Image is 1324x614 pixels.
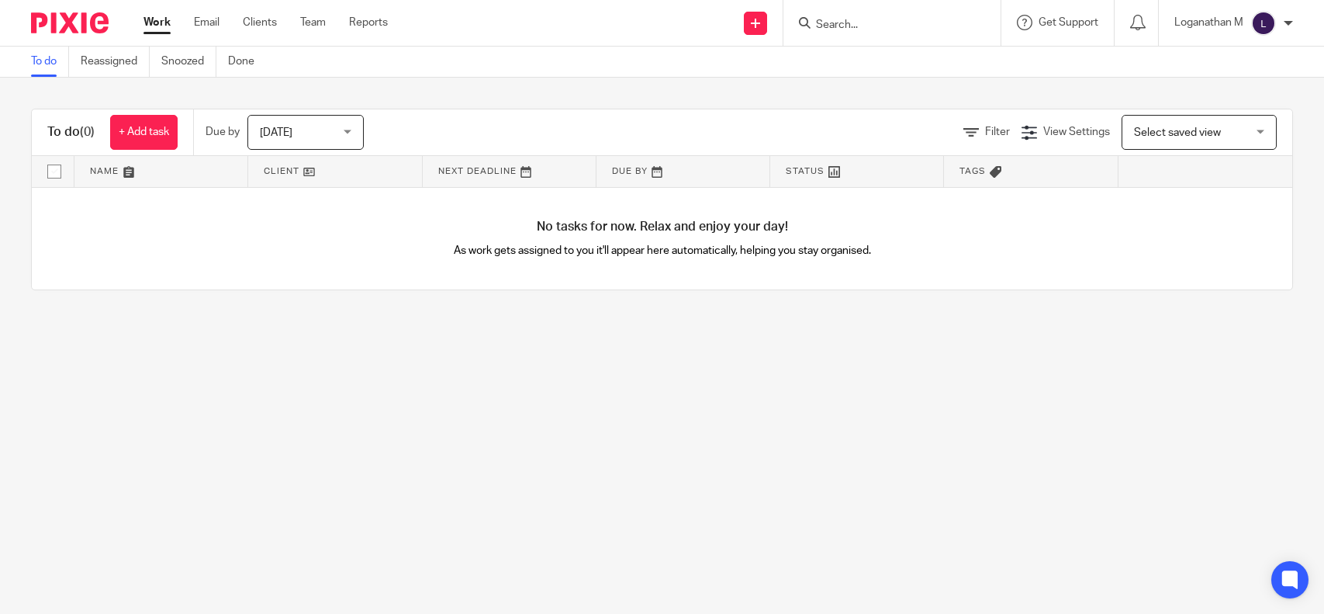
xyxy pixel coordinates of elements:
[32,219,1292,235] h4: No tasks for now. Relax and enjoy your day!
[1043,127,1110,137] span: View Settings
[228,47,266,77] a: Done
[47,124,95,140] h1: To do
[300,15,326,30] a: Team
[81,47,150,77] a: Reassigned
[347,243,977,258] p: As work gets assigned to you it'll appear here automatically, helping you stay organised.
[161,47,216,77] a: Snoozed
[243,15,277,30] a: Clients
[194,15,220,30] a: Email
[206,124,240,140] p: Due by
[143,15,171,30] a: Work
[1174,15,1243,30] p: Loganathan M
[260,127,292,138] span: [DATE]
[349,15,388,30] a: Reports
[31,47,69,77] a: To do
[1251,11,1276,36] img: svg%3E
[959,167,986,175] span: Tags
[814,19,954,33] input: Search
[985,127,1010,137] span: Filter
[80,126,95,138] span: (0)
[31,12,109,33] img: Pixie
[1039,17,1098,28] span: Get Support
[1134,127,1221,138] span: Select saved view
[110,115,178,150] a: + Add task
